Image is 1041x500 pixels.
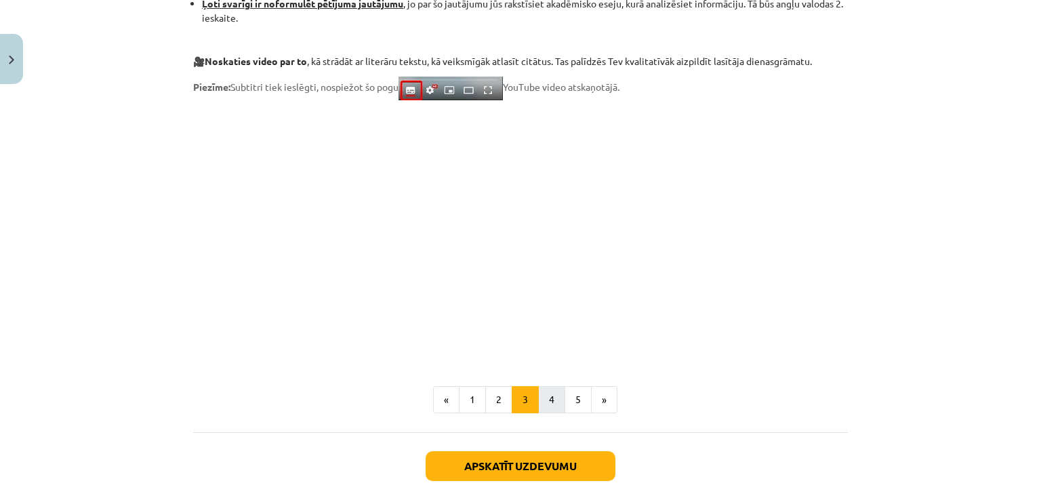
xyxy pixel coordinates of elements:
[205,55,307,67] strong: Noskaties video par to
[512,386,539,413] button: 3
[485,386,512,413] button: 2
[433,386,460,413] button: «
[193,54,848,68] p: 🎥 , kā strādāt ar literāru tekstu, kā veiksmīgāk atlasīt citātus. Tas palīdzēs Tev kvalitatīvāk a...
[426,451,615,481] button: Apskatīt uzdevumu
[538,386,565,413] button: 4
[193,81,619,93] span: Subtitri tiek ieslēgti, nospiežot šo pogu YouTube video atskaņotājā.
[459,386,486,413] button: 1
[9,56,14,64] img: icon-close-lesson-0947bae3869378f0d4975bcd49f059093ad1ed9edebbc8119c70593378902aed.svg
[193,386,848,413] nav: Page navigation example
[591,386,617,413] button: »
[193,81,230,93] strong: Piezīme:
[565,386,592,413] button: 5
